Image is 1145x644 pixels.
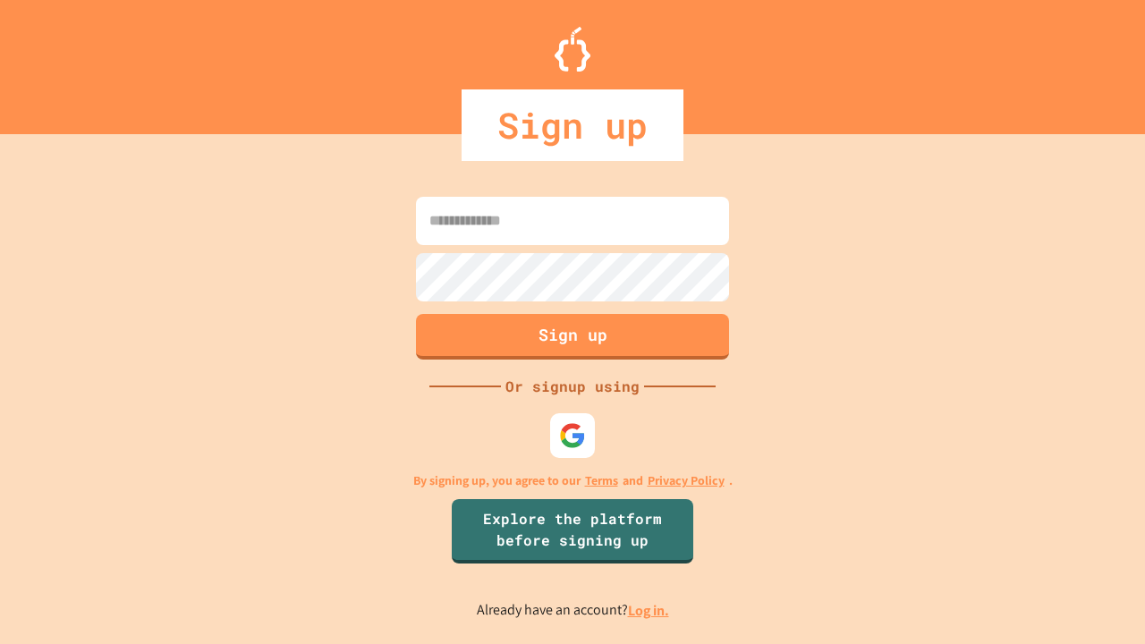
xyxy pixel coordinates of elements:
[462,89,683,161] div: Sign up
[648,471,725,490] a: Privacy Policy
[416,314,729,360] button: Sign up
[628,601,669,620] a: Log in.
[477,599,669,622] p: Already have an account?
[555,27,590,72] img: Logo.svg
[452,499,693,563] a: Explore the platform before signing up
[559,422,586,449] img: google-icon.svg
[501,376,644,397] div: Or signup using
[585,471,618,490] a: Terms
[413,471,733,490] p: By signing up, you agree to our and .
